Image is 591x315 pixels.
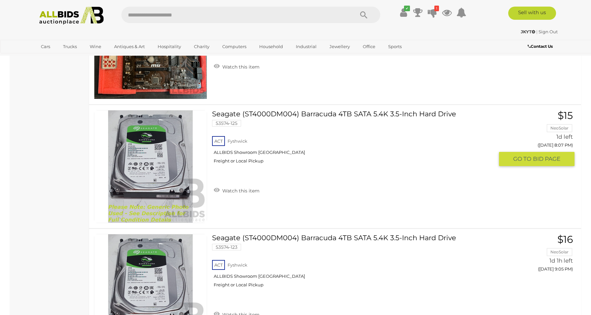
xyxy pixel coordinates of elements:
[325,41,354,52] a: Jewellery
[358,41,380,52] a: Office
[347,7,380,23] button: Search
[521,29,535,34] strong: JKYT
[217,234,494,293] a: Seagate (ST4000DM004) Barracuda 4TB SATA 5.4K 3.5-Inch Hard Drive 53574-123 ACT Fyshwick ALLBIDS ...
[217,110,494,169] a: Seagate (ST4000DM004) Barracuda 4TB SATA 5.4K 3.5-Inch Hard Drive 53574-125 ACT Fyshwick ALLBIDS ...
[398,7,408,18] a: ✔
[504,110,575,167] a: $15 NeoSolar 1d left ([DATE] 8:07 PM) GO TOBID PAGE
[536,29,538,34] span: |
[94,110,207,223] img: 53574-125a.jpg
[221,64,260,70] span: Watch this item
[218,41,251,52] a: Computers
[37,41,54,52] a: Cars
[110,41,149,52] a: Antiques & Art
[190,41,214,52] a: Charity
[37,52,92,63] a: [GEOGRAPHIC_DATA]
[36,7,107,25] img: Allbids.com.au
[255,41,287,52] a: Household
[508,7,556,20] a: Sell with us
[427,7,437,18] a: 1
[212,185,261,195] a: Watch this item
[533,155,560,163] span: BID PAGE
[212,61,261,71] a: Watch this item
[153,41,185,52] a: Hospitality
[504,234,575,275] a: $16 NeoSolar 1d 1h left ([DATE] 9:05 PM)
[513,155,533,163] span: GO TO
[528,44,553,49] b: Contact Us
[221,188,260,194] span: Watch this item
[557,233,573,245] span: $16
[434,6,439,11] i: 1
[539,29,558,34] a: Sign Out
[521,29,536,34] a: JKYT
[59,41,81,52] a: Trucks
[292,41,321,52] a: Industrial
[558,109,573,122] span: $15
[404,6,410,11] i: ✔
[528,43,554,50] a: Contact Us
[85,41,106,52] a: Wine
[499,152,575,166] button: GO TOBID PAGE
[384,41,406,52] a: Sports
